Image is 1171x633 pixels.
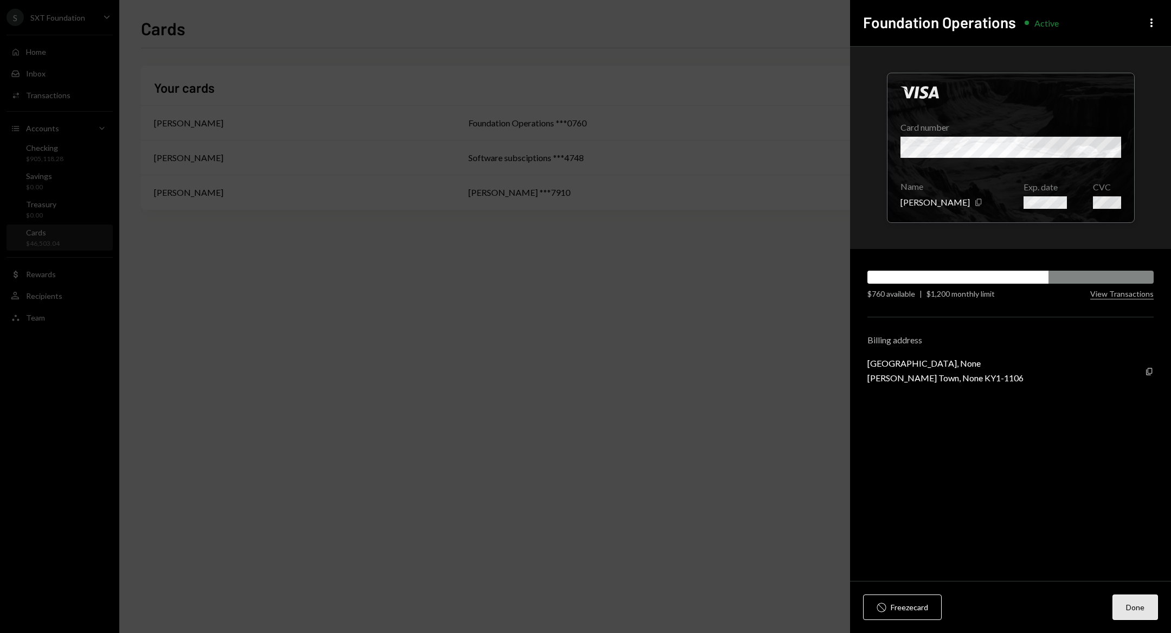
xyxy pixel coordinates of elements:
div: [GEOGRAPHIC_DATA], None [867,358,1024,368]
div: $760 available [867,288,915,299]
button: View Transactions [1090,289,1154,299]
div: Freeze card [891,602,928,613]
h2: Foundation Operations [863,12,1016,33]
div: Billing address [867,335,1154,345]
div: [PERSON_NAME] Town, None KY1-1106 [867,373,1024,383]
button: Done [1112,594,1158,620]
div: Click to hide [887,73,1135,223]
div: $1,200 monthly limit [926,288,995,299]
button: Freezecard [863,594,942,620]
div: Active [1034,18,1059,28]
div: | [919,288,922,299]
